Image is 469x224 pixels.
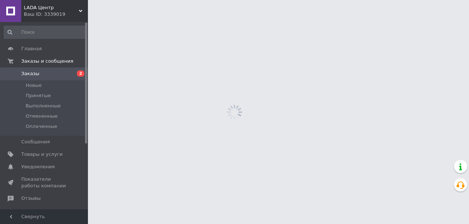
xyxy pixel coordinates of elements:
span: Уведомления [21,164,55,170]
span: Отмененные [26,113,58,120]
span: LADA Центр [24,4,79,11]
span: Заказы и сообщения [21,58,73,65]
span: Принятые [26,92,51,99]
span: Сообщения [21,139,50,145]
span: Оплаченные [26,123,57,130]
div: Ваш ID: 3339019 [24,11,88,18]
span: Главная [21,45,42,52]
span: Отзывы [21,195,41,202]
span: 2 [77,70,84,77]
input: Поиск [4,26,86,39]
span: Выполненные [26,103,61,109]
span: Покупатели [21,208,51,214]
span: Заказы [21,70,39,77]
span: Показатели работы компании [21,176,68,189]
span: Товары и услуги [21,151,63,158]
span: Новые [26,82,42,89]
